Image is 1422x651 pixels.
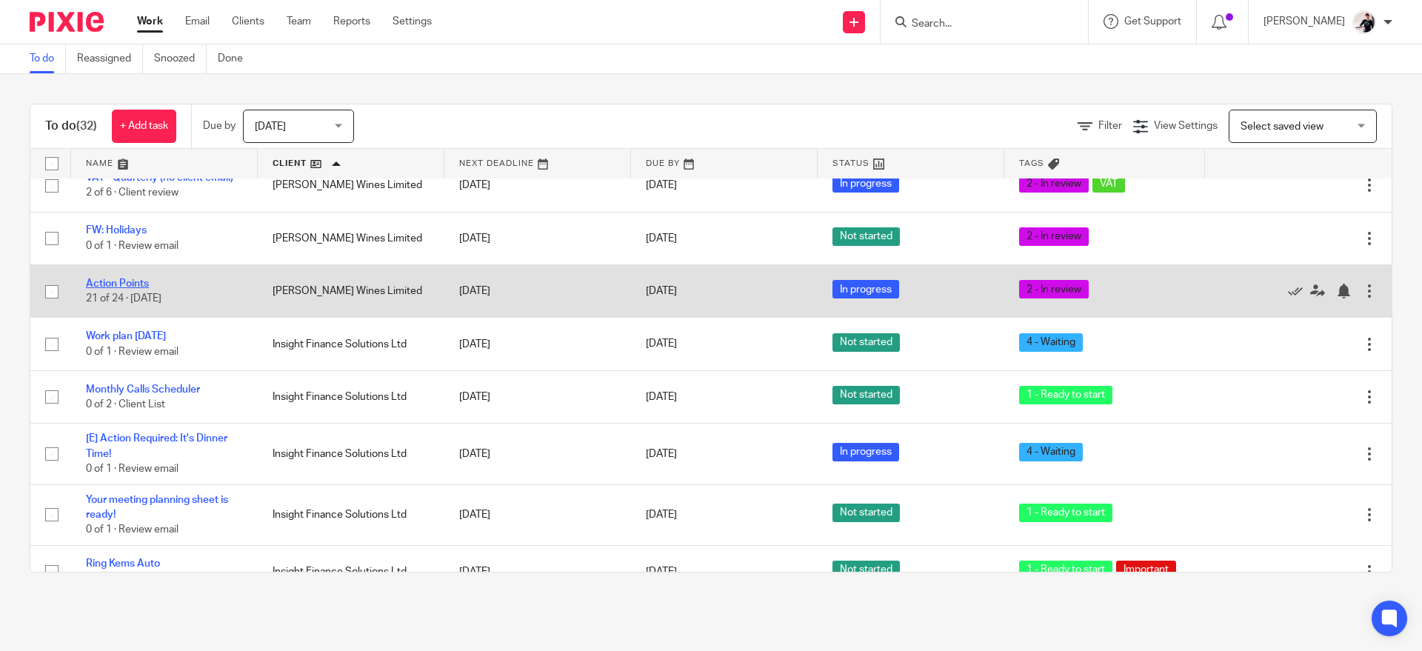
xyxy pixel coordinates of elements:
[86,384,200,395] a: Monthly Calls Scheduler
[86,331,166,341] a: Work plan [DATE]
[218,44,254,73] a: Done
[30,12,104,32] img: Pixie
[832,227,900,246] span: Not started
[86,464,178,474] span: 0 of 1 · Review email
[154,44,207,73] a: Snoozed
[77,44,143,73] a: Reassigned
[646,286,677,296] span: [DATE]
[258,159,444,212] td: [PERSON_NAME] Wines Limited
[1264,14,1345,29] p: [PERSON_NAME]
[86,278,149,289] a: Action Points
[185,14,210,29] a: Email
[258,424,444,484] td: Insight Finance Solutions Ltd
[112,110,176,143] a: + Add task
[646,339,677,350] span: [DATE]
[444,370,631,423] td: [DATE]
[258,370,444,423] td: Insight Finance Solutions Ltd
[832,333,900,352] span: Not started
[646,567,677,577] span: [DATE]
[45,118,97,134] h1: To do
[1124,16,1181,27] span: Get Support
[1019,443,1083,461] span: 4 - Waiting
[86,293,161,304] span: 21 of 24 · [DATE]
[287,14,311,29] a: Team
[832,174,899,193] span: In progress
[444,545,631,598] td: [DATE]
[258,545,444,598] td: Insight Finance Solutions Ltd
[1352,10,1376,34] img: AV307615.jpg
[832,386,900,404] span: Not started
[258,318,444,370] td: Insight Finance Solutions Ltd
[1288,284,1310,298] a: Mark as done
[1019,280,1089,298] span: 2 - In review
[832,561,900,579] span: Not started
[86,524,178,535] span: 0 of 1 · Review email
[444,424,631,484] td: [DATE]
[203,118,236,133] p: Due by
[86,241,178,251] span: 0 of 1 · Review email
[1019,227,1089,246] span: 2 - In review
[444,484,631,545] td: [DATE]
[137,14,163,29] a: Work
[1019,159,1044,167] span: Tags
[86,225,147,236] a: FW: Holidays
[1019,174,1089,193] span: 2 - In review
[832,504,900,522] span: Not started
[86,558,160,569] a: Ring Kems Auto
[1019,504,1112,522] span: 1 - Ready to start
[1116,561,1176,579] span: Important
[832,280,899,298] span: In progress
[86,399,165,410] span: 0 of 2 · Client List
[832,443,899,461] span: In progress
[1098,121,1122,131] span: Filter
[86,188,178,198] span: 2 of 6 · Client review
[444,159,631,212] td: [DATE]
[646,180,677,190] span: [DATE]
[1154,121,1218,131] span: View Settings
[258,484,444,545] td: Insight Finance Solutions Ltd
[646,392,677,402] span: [DATE]
[86,495,228,520] a: Your meeting planning sheet is ready!
[76,120,97,132] span: (32)
[333,14,370,29] a: Reports
[1241,121,1323,132] span: Select saved view
[86,433,227,458] a: [E] Action Required: It's Dinner Time!
[258,265,444,318] td: [PERSON_NAME] Wines Limited
[444,265,631,318] td: [DATE]
[1092,174,1125,193] span: VAT
[646,449,677,459] span: [DATE]
[258,212,444,264] td: [PERSON_NAME] Wines Limited
[1019,386,1112,404] span: 1 - Ready to start
[30,44,66,73] a: To do
[255,121,286,132] span: [DATE]
[1019,333,1083,352] span: 4 - Waiting
[646,233,677,244] span: [DATE]
[232,14,264,29] a: Clients
[646,510,677,520] span: [DATE]
[444,318,631,370] td: [DATE]
[910,18,1044,31] input: Search
[444,212,631,264] td: [DATE]
[86,173,233,183] a: VAT - Quarterly (no client email)
[393,14,432,29] a: Settings
[1019,561,1112,579] span: 1 - Ready to start
[86,347,178,357] span: 0 of 1 · Review email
